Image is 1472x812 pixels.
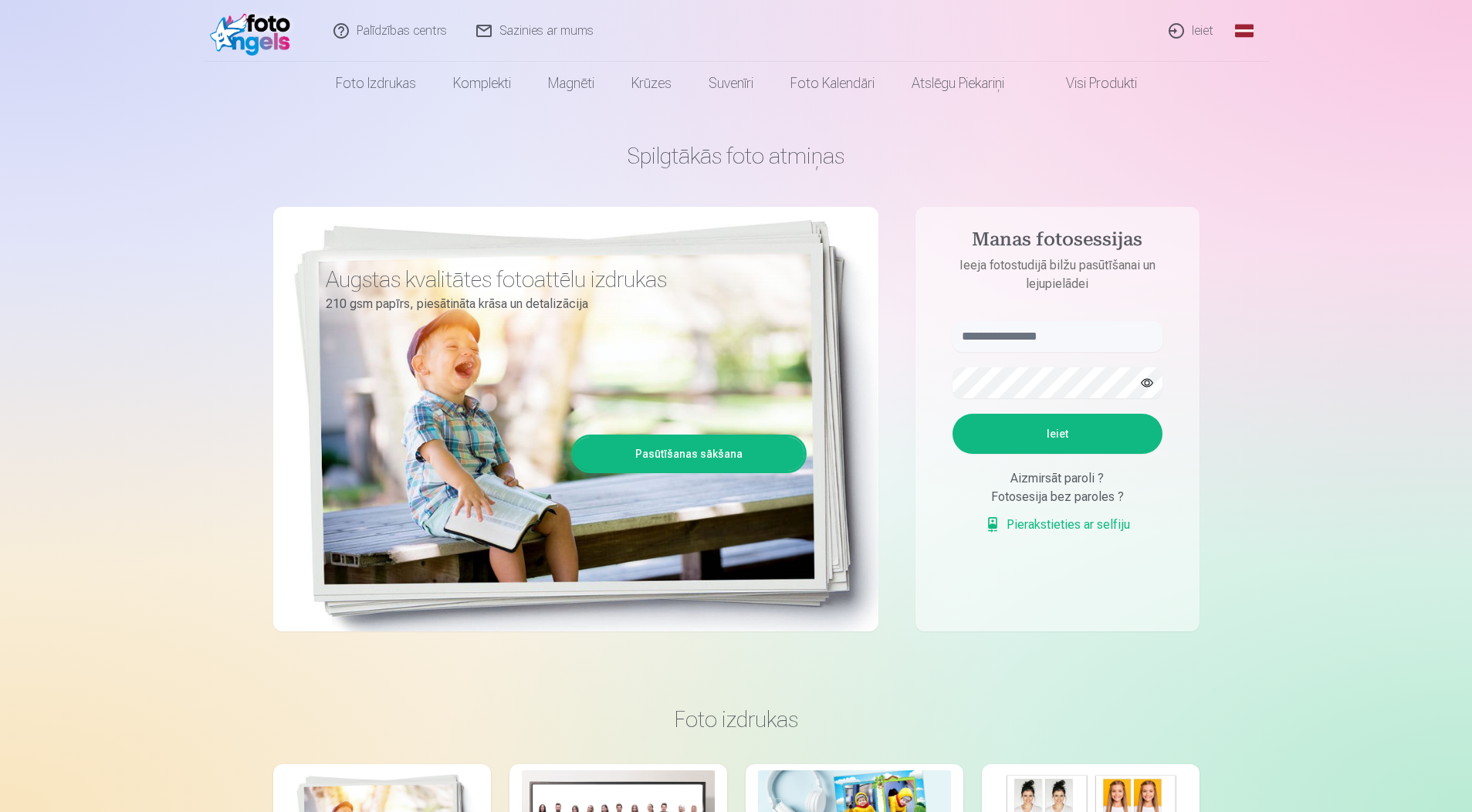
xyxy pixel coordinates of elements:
[953,488,1162,506] div: Fotosesija bez paroles ?
[772,62,893,105] a: Foto kalendāri
[613,62,690,105] a: Krūzes
[317,62,435,105] a: Foto izdrukas
[530,62,613,105] a: Magnēti
[953,469,1162,488] div: Aizmirsāt paroli ?
[273,142,1200,170] h1: Spilgtākās foto atmiņas
[937,228,1178,256] h4: Manas fotosessijas
[210,6,299,56] img: /fa1
[326,266,795,293] h3: Augstas kvalitātes fotoattēlu izdrukas
[326,293,795,315] p: 210 gsm papīrs, piesātināta krāsa un detalizācija
[953,414,1162,454] button: Ieiet
[937,256,1178,293] p: Ieeja fotostudijā bilžu pasūtīšanai un lejupielādei
[435,62,530,105] a: Komplekti
[286,705,1187,733] h3: Foto izdrukas
[1023,62,1156,105] a: Visi produkti
[985,516,1130,534] a: Pierakstieties ar selfiju
[893,62,1023,105] a: Atslēgu piekariņi
[690,62,772,105] a: Suvenīri
[574,437,804,471] a: Pasūtīšanas sākšana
